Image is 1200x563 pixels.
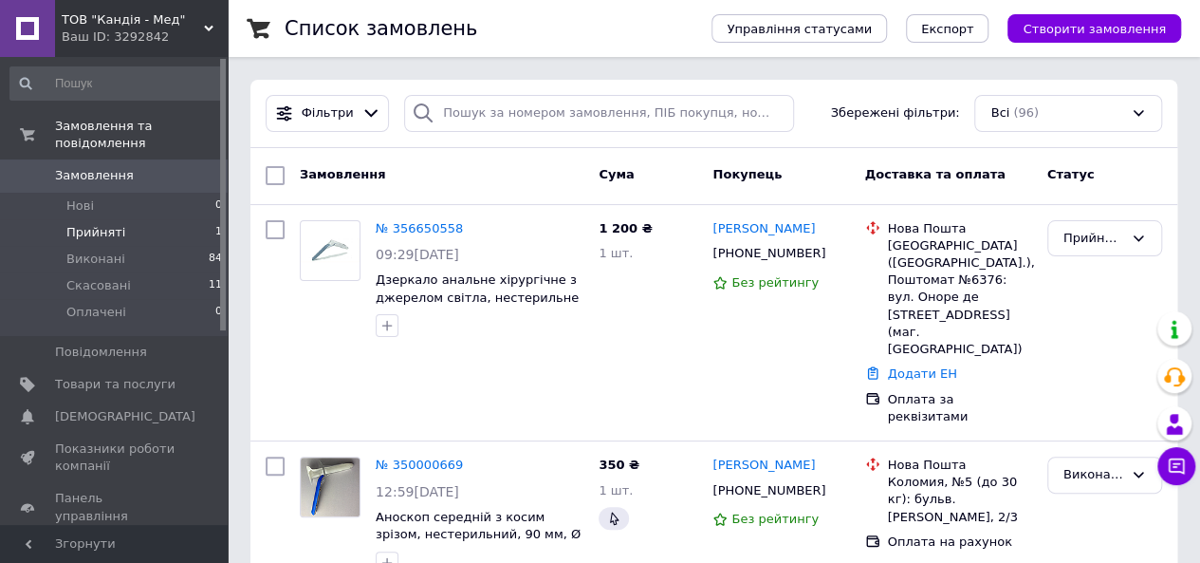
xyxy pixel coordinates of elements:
[888,220,1032,237] div: Нова Пошта
[404,95,794,132] input: Пошук за номером замовлення, ПІБ покупця, номером телефону, Email, номером накладної
[62,11,204,28] span: ТОВ "Кандія - Мед"
[712,220,815,238] a: [PERSON_NAME]
[55,376,175,393] span: Товари та послуги
[599,246,633,260] span: 1 шт.
[1157,447,1195,485] button: Чат з покупцем
[55,490,175,524] span: Панель управління
[1047,167,1095,181] span: Статус
[376,272,579,322] a: Дзеркало анальне хірургічне з джерелом світла, нестерильне THD SURGY MINI
[300,167,385,181] span: Замовлення
[888,457,1032,474] div: Нова Пошта
[1023,22,1166,36] span: Створити замовлення
[376,247,459,262] span: 09:29[DATE]
[888,391,1032,425] div: Оплата за реквізитами
[209,251,222,268] span: 84
[300,220,360,281] a: Фото товару
[599,458,639,472] span: 350 ₴
[55,167,134,184] span: Замовлення
[55,344,147,361] span: Повідомлення
[599,221,652,235] span: 1 200 ₴
[209,277,222,294] span: 11
[376,484,459,499] span: 12:59[DATE]
[712,457,815,475] a: [PERSON_NAME]
[301,458,360,516] img: Фото товару
[731,275,819,290] span: Без рейтингу
[1013,105,1039,120] span: (96)
[62,28,228,46] div: Ваш ID: 3292842
[888,237,1032,358] div: [GEOGRAPHIC_DATA] ([GEOGRAPHIC_DATA].), Поштомат №6376: вул. Оноре де [STREET_ADDRESS] (маг. [GEO...
[301,238,360,262] img: Фото товару
[66,277,131,294] span: Скасовані
[66,224,125,241] span: Прийняті
[709,479,829,503] div: [PHONE_NUMBER]
[711,14,887,43] button: Управління статусами
[888,366,957,381] a: Додати ЕН
[215,197,222,215] span: 0
[831,104,960,122] span: Збережені фільтри:
[727,22,872,36] span: Управління статусами
[1007,14,1181,43] button: Створити замовлення
[285,17,477,40] h1: Список замовлень
[55,408,195,425] span: [DEMOGRAPHIC_DATA]
[376,510,581,559] a: Аноскоп середній з косим зрізом, нестерильний, 90 мм, Ø 19 мм
[988,21,1181,35] a: Створити замовлення
[1063,229,1123,249] div: Прийнято
[731,512,819,526] span: Без рейтингу
[888,534,1032,551] div: Оплата на рахунок
[215,304,222,321] span: 0
[215,224,222,241] span: 1
[376,221,463,235] a: № 356650558
[1063,465,1123,485] div: Виконано
[709,241,829,266] div: [PHONE_NUMBER]
[376,458,463,472] a: № 350000669
[9,66,224,101] input: Пошук
[66,197,94,215] span: Нові
[55,441,175,475] span: Показники роботи компанії
[300,457,360,517] a: Фото товару
[55,118,228,152] span: Замовлення та повідомлення
[888,474,1032,526] div: Коломия, №5 (до 30 кг): бульв. [PERSON_NAME], 2/3
[66,251,125,268] span: Виконані
[990,104,1009,122] span: Всі
[66,304,126,321] span: Оплачені
[906,14,989,43] button: Експорт
[302,104,354,122] span: Фільтри
[712,167,782,181] span: Покупець
[599,483,633,497] span: 1 шт.
[865,167,1006,181] span: Доставка та оплата
[599,167,634,181] span: Cума
[921,22,974,36] span: Експорт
